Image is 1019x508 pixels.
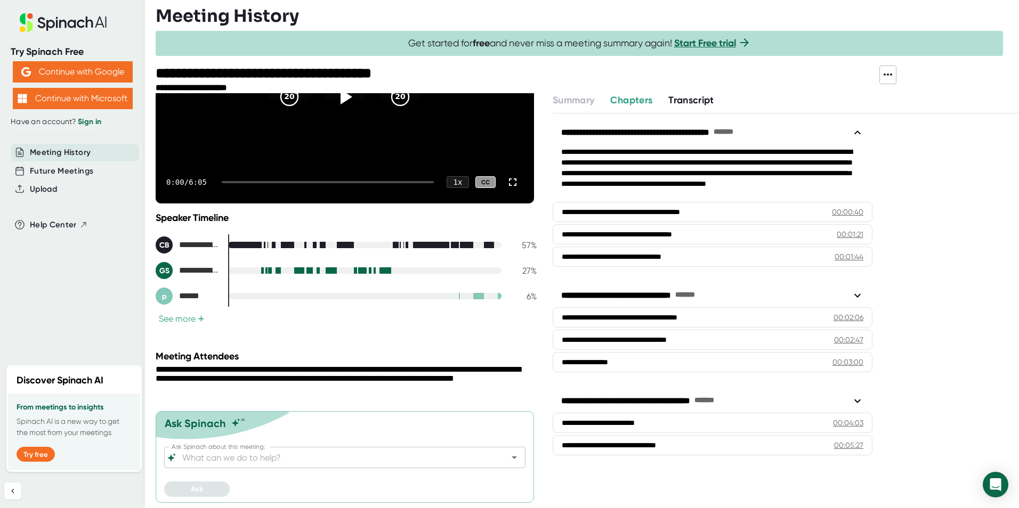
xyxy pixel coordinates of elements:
[4,482,21,499] button: Collapse sidebar
[674,37,736,49] a: Start Free trial
[475,176,496,189] div: CC
[837,229,863,240] div: 00:01:21
[156,212,537,224] div: Speaker Timeline
[832,357,863,367] div: 00:03:00
[668,93,714,108] button: Transcript
[510,266,537,276] div: 27 %
[983,472,1008,497] div: Open Intercom Messenger
[156,288,173,305] div: p
[510,240,537,250] div: 57 %
[17,403,132,412] h3: From meetings to insights
[11,46,134,58] div: Try Spinach Free
[164,481,230,497] button: Ask
[13,88,133,109] button: Continue with Microsoft
[13,61,133,83] button: Continue with Google
[21,67,31,77] img: Aehbyd4JwY73AAAAAElFTkSuQmCC
[408,37,751,50] span: Get started for and never miss a meeting summary again!
[156,236,173,253] div: CB
[507,450,522,465] button: Open
[832,207,863,217] div: 00:00:40
[30,219,77,231] span: Help Center
[11,117,134,127] div: Have an account?
[30,219,88,231] button: Help Center
[17,447,55,462] button: Try free
[156,350,539,362] div: Meeting Attendees
[156,262,173,279] div: GS
[30,165,93,177] button: Future Meetings
[166,178,209,186] div: 0:00 / 6:05
[553,93,594,108] button: Summary
[156,313,208,324] button: See more+
[17,416,132,438] p: Spinach AI is a new way to get the most from your meetings
[447,176,469,188] div: 1 x
[180,450,491,465] input: What can we do to help?
[30,183,57,195] button: Upload
[668,94,714,106] span: Transcript
[834,312,863,323] div: 00:02:06
[473,37,490,49] b: free
[610,93,652,108] button: Chapters
[165,417,226,430] div: Ask Spinach
[834,334,863,345] div: 00:02:47
[30,146,91,159] button: Meeting History
[834,440,863,450] div: 00:05:27
[156,236,220,253] div: Chase Bailkin
[510,291,537,301] div: 6 %
[156,288,220,305] div: paulab
[78,117,101,126] a: Sign in
[156,6,299,26] h3: Meeting History
[156,262,220,279] div: Garvit Sharma
[553,94,594,106] span: Summary
[17,373,103,388] h2: Discover Spinach AI
[833,417,863,428] div: 00:04:03
[191,485,203,494] span: Ask
[610,94,652,106] span: Chapters
[198,315,205,323] span: +
[835,251,863,262] div: 00:01:44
